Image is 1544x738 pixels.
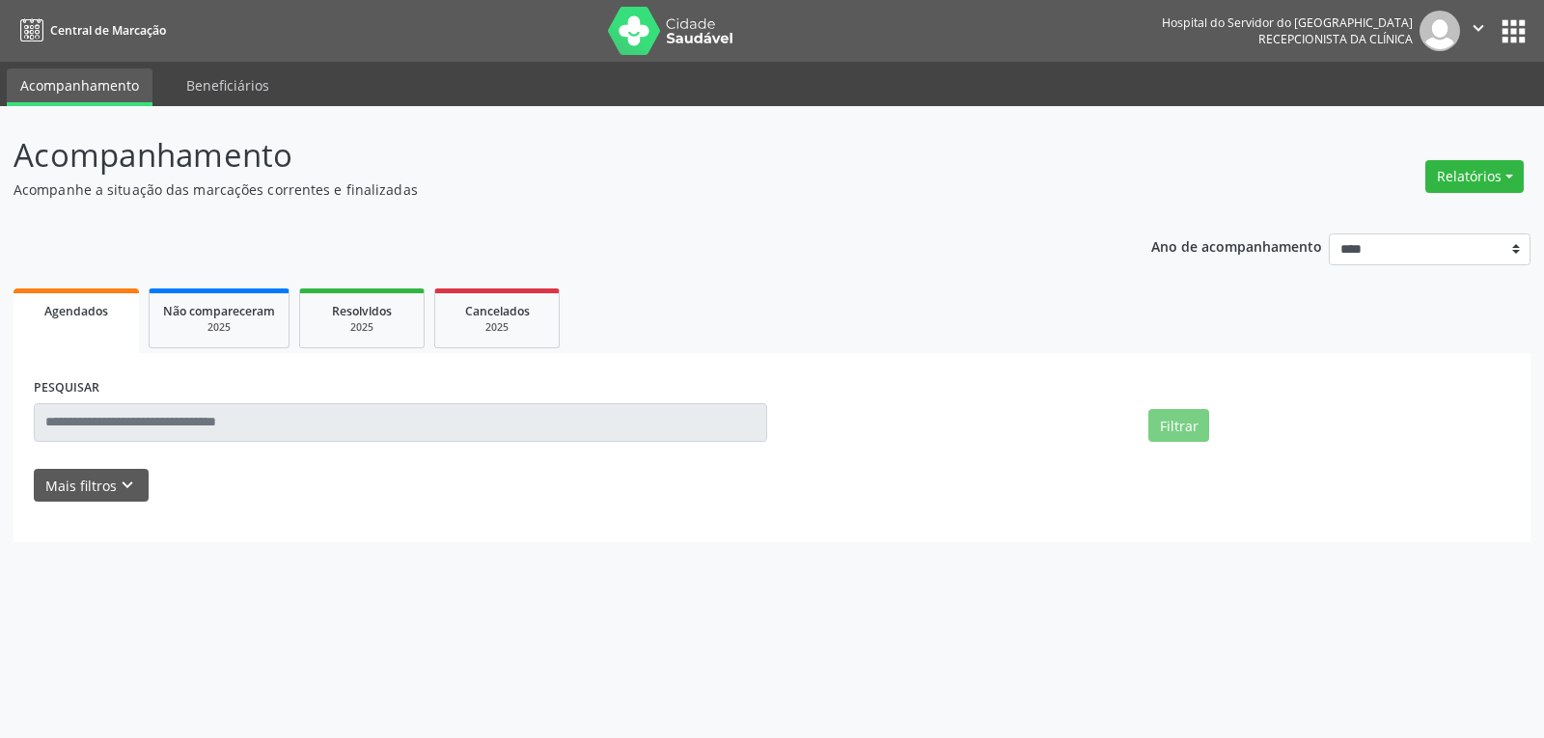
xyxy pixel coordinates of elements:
[1460,11,1497,51] button: 
[1497,14,1530,48] button: apps
[14,14,166,46] a: Central de Marcação
[1420,11,1460,51] img: img
[1468,17,1489,39] i: 
[449,320,545,335] div: 2025
[314,320,410,335] div: 2025
[34,373,99,403] label: PESQUISAR
[163,303,275,319] span: Não compareceram
[34,469,149,503] button: Mais filtroskeyboard_arrow_down
[14,179,1075,200] p: Acompanhe a situação das marcações correntes e finalizadas
[50,22,166,39] span: Central de Marcação
[465,303,530,319] span: Cancelados
[163,320,275,335] div: 2025
[1258,31,1413,47] span: Recepcionista da clínica
[1425,160,1524,193] button: Relatórios
[332,303,392,319] span: Resolvidos
[44,303,108,319] span: Agendados
[1162,14,1413,31] div: Hospital do Servidor do [GEOGRAPHIC_DATA]
[1151,233,1322,258] p: Ano de acompanhamento
[1148,409,1209,442] button: Filtrar
[7,68,152,106] a: Acompanhamento
[14,131,1075,179] p: Acompanhamento
[117,475,138,496] i: keyboard_arrow_down
[173,68,283,102] a: Beneficiários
